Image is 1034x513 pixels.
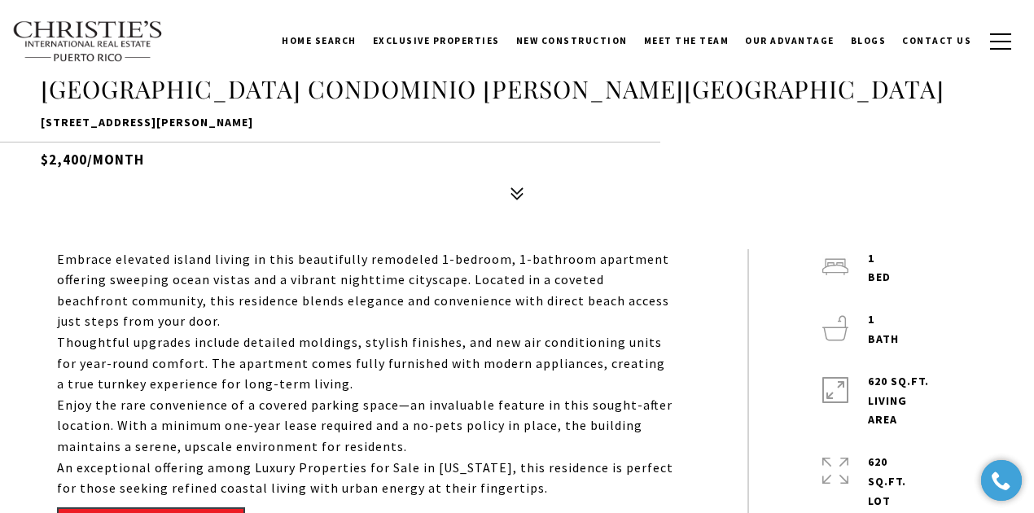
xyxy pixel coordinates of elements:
a: Meet the Team [636,20,738,61]
h1: [GEOGRAPHIC_DATA] CONDOMINIO [PERSON_NAME][GEOGRAPHIC_DATA] [41,74,993,105]
span: Blogs [851,35,887,46]
p: 1 bed [868,249,891,288]
span: Exclusive Properties [373,35,500,46]
p: Thoughtful upgrades include detailed moldings, stylish finishes, and new air conditioning units f... [57,332,674,395]
a: Blogs [843,20,895,61]
span: Contact Us [902,35,971,46]
button: button [979,18,1022,65]
p: 1 bath [868,310,899,349]
p: 620 Sq.Ft. lot [868,453,906,511]
img: Christie's International Real Estate text transparent background [12,20,164,63]
a: Home Search [274,20,365,61]
p: [STREET_ADDRESS][PERSON_NAME] [41,113,993,133]
h5: $2,400/month [41,142,993,170]
span: New Construction [516,35,628,46]
a: Exclusive Properties [365,20,508,61]
p: 620 Sq.Ft. LIVING AREA [868,372,929,430]
p: Enjoy the rare convenience of a covered parking space—an invaluable feature in this sought-after ... [57,395,674,458]
a: Our Advantage [737,20,843,61]
span: Our Advantage [745,35,835,46]
p: Embrace elevated island living in this beautifully remodeled 1-bedroom, 1-bathroom apartment offe... [57,249,674,332]
a: New Construction [508,20,636,61]
p: An exceptional offering among Luxury Properties for Sale in [US_STATE], this residence is perfect... [57,458,674,499]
